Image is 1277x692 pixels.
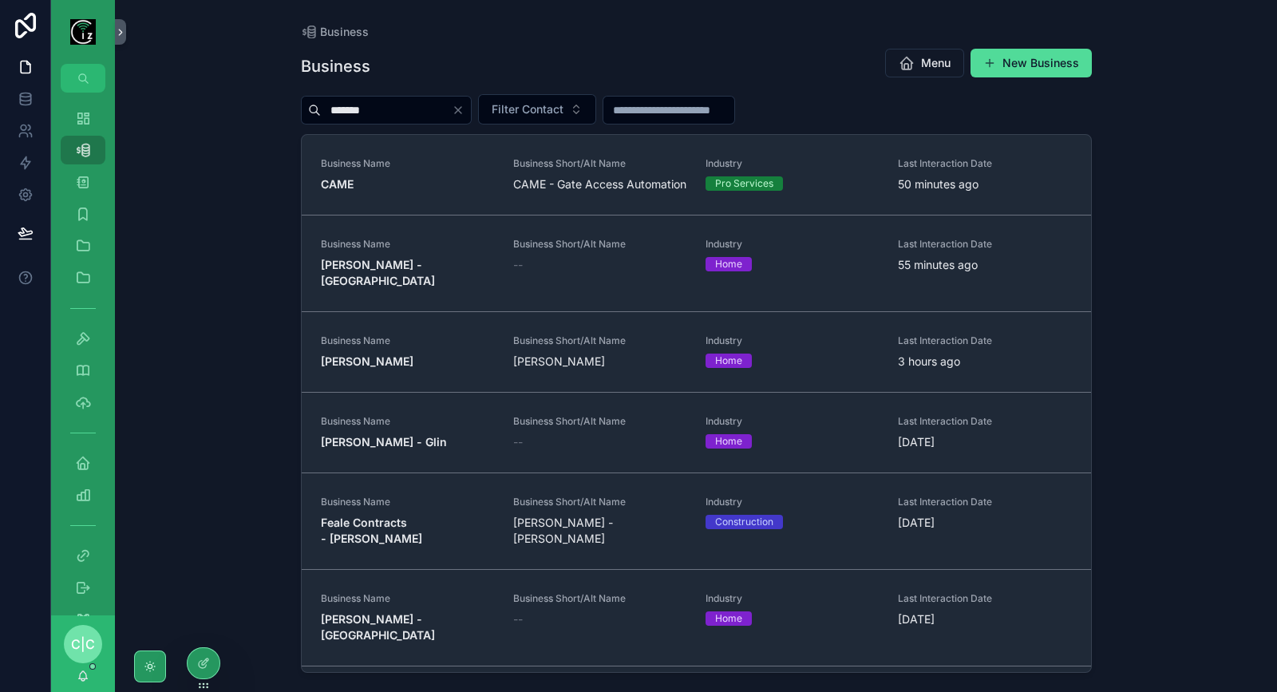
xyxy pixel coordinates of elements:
[301,24,369,40] a: Business
[513,176,686,192] span: CAME - Gate Access Automation
[706,496,879,508] span: Industry
[320,24,369,40] span: Business
[715,257,742,271] div: Home
[321,334,494,347] span: Business Name
[513,611,523,627] span: --
[706,334,879,347] span: Industry
[513,354,686,370] span: [PERSON_NAME]
[513,238,686,251] span: Business Short/Alt Name
[898,157,1071,170] span: Last Interaction Date
[706,415,879,428] span: Industry
[302,311,1091,392] a: Business Name[PERSON_NAME]Business Short/Alt Name[PERSON_NAME]IndustryHomeLast Interaction Date3 ...
[321,435,447,449] strong: [PERSON_NAME] - Glin
[898,415,1071,428] span: Last Interaction Date
[898,611,935,627] p: [DATE]
[321,258,435,287] strong: [PERSON_NAME] - [GEOGRAPHIC_DATA]
[706,592,879,605] span: Industry
[898,238,1071,251] span: Last Interaction Date
[302,135,1091,215] a: Business NameCAMEBusiness Short/Alt NameCAME - Gate Access AutomationIndustryPro ServicesLast Int...
[715,434,742,449] div: Home
[71,635,95,654] span: C|C
[321,415,494,428] span: Business Name
[452,104,471,117] button: Clear
[898,176,979,192] p: 50 minutes ago
[321,496,494,508] span: Business Name
[478,94,596,125] button: Select Button
[513,515,686,547] span: [PERSON_NAME] - [PERSON_NAME]
[302,215,1091,311] a: Business Name[PERSON_NAME] - [GEOGRAPHIC_DATA]Business Short/Alt Name--IndustryHomeLast Interacti...
[715,176,773,191] div: Pro Services
[706,157,879,170] span: Industry
[321,157,494,170] span: Business Name
[321,238,494,251] span: Business Name
[898,515,935,531] p: [DATE]
[321,354,413,368] strong: [PERSON_NAME]
[513,496,686,508] span: Business Short/Alt Name
[513,334,686,347] span: Business Short/Alt Name
[492,101,563,117] span: Filter Contact
[513,592,686,605] span: Business Short/Alt Name
[898,257,978,273] p: 55 minutes ago
[898,592,1071,605] span: Last Interaction Date
[70,19,96,45] img: App logo
[513,415,686,428] span: Business Short/Alt Name
[321,516,422,545] strong: Feale Contracts - [PERSON_NAME]
[715,611,742,626] div: Home
[921,55,951,71] span: Menu
[971,49,1092,77] button: New Business
[302,392,1091,473] a: Business Name[PERSON_NAME] - GlinBusiness Short/Alt Name--IndustryHomeLast Interaction Date[DATE]
[706,238,879,251] span: Industry
[715,354,742,368] div: Home
[513,257,523,273] span: --
[301,55,370,77] h1: Business
[321,612,435,642] strong: [PERSON_NAME] - [GEOGRAPHIC_DATA]
[898,496,1071,508] span: Last Interaction Date
[321,177,354,191] strong: CAME
[885,49,964,77] button: Menu
[302,473,1091,569] a: Business NameFeale Contracts - [PERSON_NAME]Business Short/Alt Name[PERSON_NAME] - [PERSON_NAME]I...
[898,334,1071,347] span: Last Interaction Date
[513,157,686,170] span: Business Short/Alt Name
[898,434,935,450] p: [DATE]
[513,434,523,450] span: --
[715,515,773,529] div: Construction
[51,93,115,615] div: scrollable content
[321,592,494,605] span: Business Name
[898,354,960,370] p: 3 hours ago
[302,569,1091,666] a: Business Name[PERSON_NAME] - [GEOGRAPHIC_DATA]Business Short/Alt Name--IndustryHomeLast Interacti...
